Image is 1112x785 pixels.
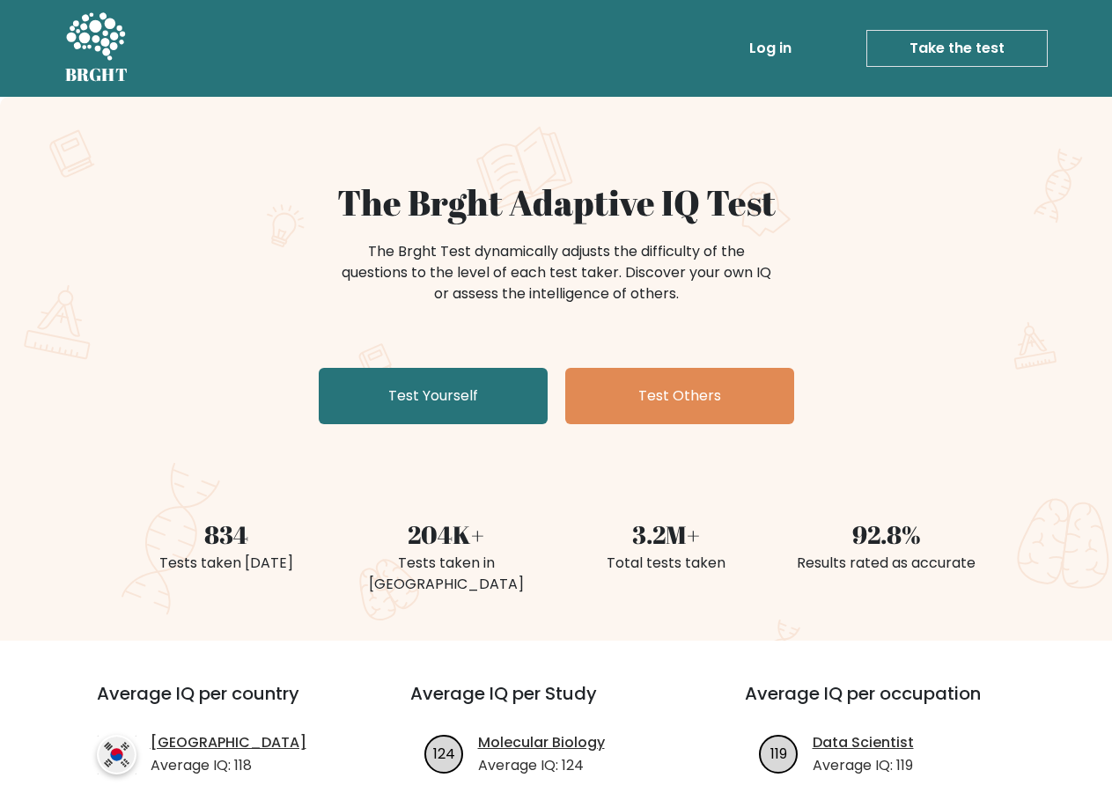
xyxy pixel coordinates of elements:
a: Test Yourself [319,368,548,424]
div: The Brght Test dynamically adjusts the difficulty of the questions to the level of each test take... [336,241,777,304]
p: Average IQ: 119 [813,755,914,776]
div: 204K+ [347,516,546,553]
div: Tests taken [DATE] [127,553,326,574]
p: Average IQ: 124 [478,755,605,776]
h3: Average IQ per Study [410,683,703,725]
a: Data Scientist [813,732,914,753]
h3: Average IQ per occupation [745,683,1037,725]
text: 119 [770,743,787,763]
div: Results rated as accurate [787,553,986,574]
p: Average IQ: 118 [151,755,306,776]
a: [GEOGRAPHIC_DATA] [151,732,306,753]
a: Molecular Biology [478,732,605,753]
div: 834 [127,516,326,553]
text: 124 [433,743,455,763]
div: Total tests taken [567,553,766,574]
a: Take the test [866,30,1048,67]
div: Tests taken in [GEOGRAPHIC_DATA] [347,553,546,595]
a: Test Others [565,368,794,424]
div: 3.2M+ [567,516,766,553]
h1: The Brght Adaptive IQ Test [127,181,986,224]
a: BRGHT [65,7,129,90]
h3: Average IQ per country [97,683,347,725]
img: country [97,735,136,774]
a: Log in [742,31,799,66]
h5: BRGHT [65,64,129,85]
div: 92.8% [787,516,986,553]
